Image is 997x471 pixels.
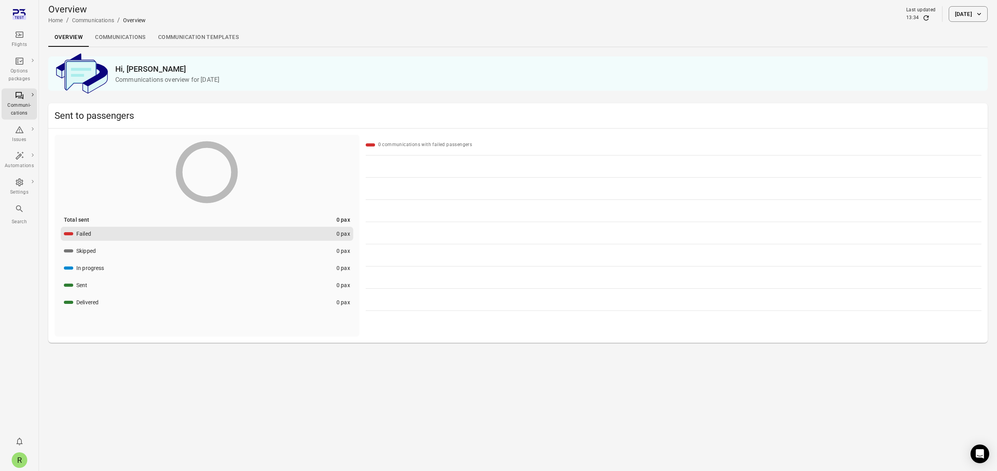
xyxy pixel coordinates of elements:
[5,218,34,226] div: Search
[378,141,472,149] div: 0 communications with failed passengers
[906,6,936,14] div: Last updated
[5,189,34,196] div: Settings
[89,28,152,47] a: Communications
[64,216,90,224] div: Total sent
[61,295,353,309] button: Delivered0 pax
[76,298,99,306] div: Delivered
[2,149,37,172] a: Automations
[117,16,120,25] li: /
[76,247,96,255] div: Skipped
[12,452,27,468] div: R
[76,264,104,272] div: In progress
[61,244,353,258] button: Skipped0 pax
[61,278,353,292] button: Sent0 pax
[2,175,37,199] a: Settings
[949,6,988,22] button: [DATE]
[336,247,350,255] div: 0 pax
[971,445,989,463] div: Open Intercom Messenger
[55,109,981,122] h2: Sent to passengers
[2,123,37,146] a: Issues
[61,227,353,241] button: Failed0 pax
[76,230,91,238] div: Failed
[336,298,350,306] div: 0 pax
[336,216,350,224] div: 0 pax
[9,449,30,471] button: Rachel
[12,434,27,449] button: Notifications
[2,202,37,228] button: Search
[922,14,930,22] button: Refresh data
[5,41,34,49] div: Flights
[2,54,37,85] a: Options packages
[5,102,34,117] div: Communi-cations
[48,3,146,16] h1: Overview
[48,17,63,23] a: Home
[76,281,88,289] div: Sent
[336,230,350,238] div: 0 pax
[48,28,988,47] div: Local navigation
[5,67,34,83] div: Options packages
[115,63,981,75] h2: Hi, [PERSON_NAME]
[72,17,114,23] a: Communications
[2,28,37,51] a: Flights
[5,162,34,170] div: Automations
[336,281,350,289] div: 0 pax
[2,88,37,120] a: Communi-cations
[115,75,981,85] p: Communications overview for [DATE]
[66,16,69,25] li: /
[61,261,353,275] button: In progress0 pax
[5,136,34,144] div: Issues
[123,16,146,24] div: Overview
[906,14,919,22] div: 13:34
[152,28,245,47] a: Communication templates
[336,264,350,272] div: 0 pax
[48,16,146,25] nav: Breadcrumbs
[48,28,89,47] a: Overview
